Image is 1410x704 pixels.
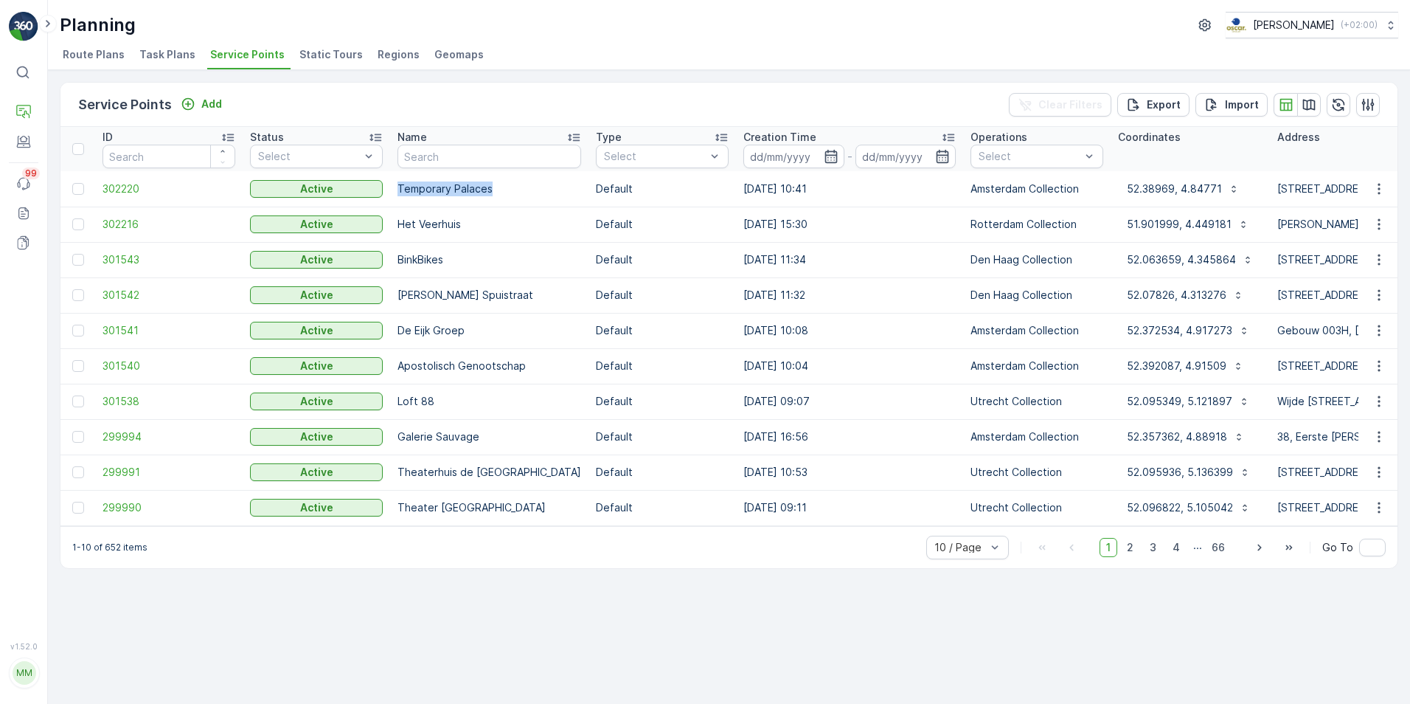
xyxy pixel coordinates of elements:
[103,429,235,444] a: 299994
[300,217,333,232] p: Active
[9,12,38,41] img: logo
[1117,93,1190,117] button: Export
[604,149,706,164] p: Select
[970,252,1103,267] p: Den Haag Collection
[250,499,383,517] button: Active
[103,500,235,515] a: 299990
[103,130,113,145] p: ID
[596,500,729,515] p: Default
[855,145,956,168] input: dd/mm/yyyy
[1127,394,1232,409] p: 52.095349, 5.121897
[596,429,729,444] p: Default
[201,97,222,111] p: Add
[970,465,1103,480] p: Utrecht Collection
[1205,538,1232,557] span: 66
[103,394,235,409] a: 301538
[397,130,427,145] p: Name
[1277,130,1320,145] p: Address
[970,182,1103,196] p: Amsterdam Collection
[300,182,333,196] p: Active
[1127,465,1233,480] p: 52.095936, 5.136399
[1120,538,1140,557] span: 2
[72,542,147,553] p: 1-10 of 652 items
[596,465,729,480] p: Default
[1127,359,1226,373] p: 52.392087, 4.91509
[1341,19,1378,31] p: ( +02:00 )
[250,428,383,446] button: Active
[736,313,963,348] td: [DATE] 10:08
[596,130,622,145] p: Type
[103,465,235,480] span: 299991
[139,47,195,62] span: Task Plans
[596,323,729,338] p: Default
[596,182,729,196] p: Default
[25,168,37,179] p: 99
[250,322,383,339] button: Active
[1195,93,1268,117] button: Import
[736,455,963,490] td: [DATE] 10:53
[300,359,333,373] p: Active
[72,502,84,514] div: Toggle Row Selected
[1226,12,1398,38] button: [PERSON_NAME](+02:00)
[9,169,38,199] a: 99
[1118,425,1254,449] button: 52.357362, 4.88918
[397,288,581,303] p: [PERSON_NAME] Spuistraat
[103,252,235,267] a: 301543
[397,217,581,232] p: Het Veerhuis
[596,288,729,303] p: Default
[1100,538,1117,557] span: 1
[970,394,1103,409] p: Utrecht Collection
[1147,97,1181,112] p: Export
[250,215,383,233] button: Active
[250,180,383,198] button: Active
[78,94,172,115] p: Service Points
[970,217,1103,232] p: Rotterdam Collection
[847,148,852,165] p: -
[103,288,235,303] a: 301542
[300,429,333,444] p: Active
[1127,500,1233,515] p: 52.096822, 5.105042
[596,217,729,232] p: Default
[1225,97,1259,112] p: Import
[970,429,1103,444] p: Amsterdam Collection
[1118,390,1259,413] button: 52.095349, 5.121897
[250,463,383,481] button: Active
[397,145,581,168] input: Search
[72,360,84,372] div: Toggle Row Selected
[397,394,581,409] p: Loft 88
[1127,323,1232,338] p: 52.372534, 4.917273
[103,182,235,196] a: 302220
[736,171,963,207] td: [DATE] 10:41
[743,145,844,168] input: dd/mm/yyyy
[72,254,84,266] div: Toggle Row Selected
[397,182,581,196] p: Temporary Palaces
[103,217,235,232] a: 302216
[103,323,235,338] span: 301541
[1118,283,1253,307] button: 52.07826, 4.313276
[378,47,420,62] span: Regions
[736,384,963,419] td: [DATE] 09:07
[1118,248,1263,272] button: 52.063659, 4.345864
[103,359,235,373] a: 301540
[736,490,963,525] td: [DATE] 09:11
[397,252,581,267] p: BinkBikes
[1118,177,1248,201] button: 52.38969, 4.84771
[250,130,284,145] p: Status
[1127,252,1236,267] p: 52.063659, 4.345864
[250,286,383,304] button: Active
[1127,429,1227,444] p: 52.357362, 4.88918
[9,654,38,692] button: MM
[63,47,125,62] span: Route Plans
[1322,540,1353,555] span: Go To
[397,500,581,515] p: Theater [GEOGRAPHIC_DATA]
[736,277,963,313] td: [DATE] 11:32
[1193,538,1202,557] p: ...
[970,500,1103,515] p: Utrecht Collection
[970,288,1103,303] p: Den Haag Collection
[1226,17,1247,33] img: basis-logo_rgb2x.png
[743,130,816,145] p: Creation Time
[300,394,333,409] p: Active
